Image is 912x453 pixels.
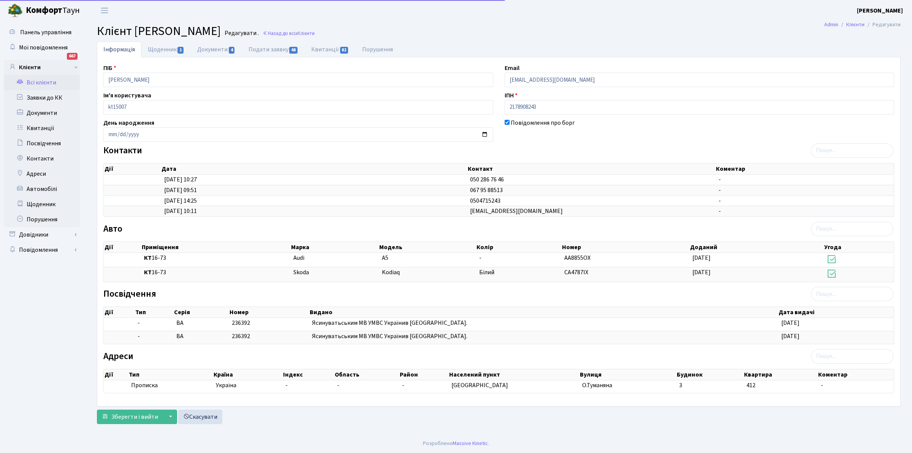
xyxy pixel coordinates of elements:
[4,197,80,212] a: Щоденник
[382,254,388,262] span: A5
[232,332,250,340] span: 236392
[470,207,563,215] span: [EMAIL_ADDRESS][DOMAIN_NAME]
[104,242,141,253] th: Дії
[191,41,242,57] a: Документи
[164,186,197,194] span: [DATE] 09:51
[293,254,304,262] span: Audi
[378,242,476,253] th: Модель
[479,268,494,277] span: Білий
[104,369,128,380] th: Дії
[476,242,561,253] th: Колір
[382,268,400,277] span: Kodiaq
[824,21,838,29] a: Admin
[692,254,711,262] span: [DATE]
[813,17,912,33] nav: breadcrumb
[164,197,197,205] span: [DATE] 14:25
[26,4,62,16] b: Комфорт
[131,381,158,390] span: Прописка
[679,381,682,389] span: 3
[138,319,170,327] span: -
[781,332,800,340] span: [DATE]
[20,28,71,37] span: Панель управління
[26,4,80,17] span: Таун
[337,381,339,389] span: -
[111,413,158,421] span: Зберегти і вийти
[103,351,133,362] label: Адреси
[176,319,184,327] span: ВА
[846,21,864,29] a: Клієнти
[511,118,575,127] label: Повідомлення про борг
[312,332,467,340] span: Ясинуватьським МВ УМВС Українив [GEOGRAPHIC_DATA].
[164,175,197,184] span: [DATE] 10:27
[178,410,222,424] a: Скасувати
[781,319,800,327] span: [DATE]
[104,164,161,174] th: Дії
[293,268,309,277] span: Skoda
[213,369,282,380] th: Країна
[423,439,489,448] div: Розроблено .
[451,381,508,389] span: [GEOGRAPHIC_DATA]
[857,6,903,15] a: [PERSON_NAME]
[282,369,334,380] th: Індекс
[103,118,154,127] label: День народження
[97,410,163,424] button: Зберегти і вийти
[561,242,689,253] th: Номер
[864,21,901,29] li: Редагувати
[746,381,755,389] span: 412
[97,41,141,57] a: Інформація
[8,3,23,18] img: logo.png
[164,207,197,215] span: [DATE] 10:11
[4,181,80,197] a: Автомобілі
[505,91,518,100] label: ІПН
[141,41,191,57] a: Щоденник
[4,212,80,227] a: Порушення
[103,145,142,156] label: Контакти
[141,242,290,253] th: Приміщення
[97,22,221,40] span: Клієнт [PERSON_NAME]
[564,268,588,277] span: CA4787IX
[402,381,404,389] span: -
[811,287,893,301] input: Пошук...
[229,307,309,318] th: Номер
[811,143,893,158] input: Пошук...
[579,369,676,380] th: Вулиця
[582,381,612,389] span: О.Туманяна
[470,197,500,205] span: 0504715243
[177,47,184,54] span: 1
[103,289,156,300] label: Посвідчення
[453,439,488,447] a: Massive Kinetic
[719,207,721,215] span: -
[176,332,184,340] span: ВА
[4,166,80,181] a: Адреси
[719,197,721,205] span: -
[95,4,114,17] button: Переключити навігацію
[479,254,481,262] span: -
[305,41,355,57] a: Квитанції
[19,43,68,52] span: Мої повідомлення
[4,60,80,75] a: Клієнти
[4,121,80,136] a: Квитанції
[216,381,279,390] span: Україна
[144,254,287,262] span: 16-73
[223,30,259,37] small: Редагувати .
[161,164,467,174] th: Дата
[811,349,893,364] input: Пошук...
[144,268,152,277] b: КТ
[144,268,287,277] span: 16-73
[689,242,823,253] th: Доданий
[4,227,80,242] a: Довідники
[144,254,152,262] b: КТ
[692,268,711,277] span: [DATE]
[399,369,448,380] th: Район
[173,307,229,318] th: Серія
[4,75,80,90] a: Всі клієнти
[715,164,893,174] th: Коментар
[309,307,778,318] th: Видано
[470,175,504,184] span: 050 286 76 46
[285,381,288,389] span: -
[505,64,519,73] label: Email
[103,224,122,235] label: Авто
[470,186,503,194] span: 067 95 88513
[4,25,80,40] a: Панель управління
